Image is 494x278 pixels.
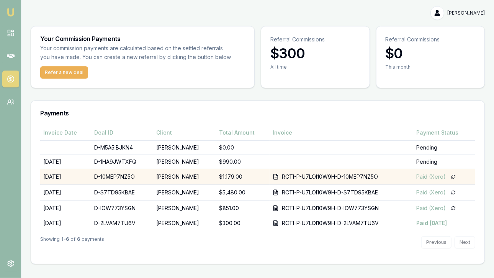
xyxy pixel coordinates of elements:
[77,236,80,248] strong: 6
[43,129,88,137] div: Invoice Date
[270,46,360,61] h3: $300
[282,173,378,181] div: RCTI-P-U7LOI10W9H-D-10MEP7NZ5O
[216,216,270,230] td: $300.00
[413,141,475,155] td: Pending
[40,155,91,169] td: [DATE]
[40,236,104,248] div: Showing of payments
[270,36,360,43] p: Referral Commissions
[386,36,476,43] p: Referral Commissions
[61,236,69,248] strong: 1 - 6
[416,173,446,181] div: Paid (Xero)
[386,46,476,61] h3: $0
[447,10,485,16] span: [PERSON_NAME]
[449,172,458,181] button: Sync payment status from Xero
[449,188,458,197] button: Sync payment status from Xero
[282,189,378,196] div: RCTI-P-U7LOI10W9H-D-S7TD95KBAE
[91,185,153,201] td: D-S7TD95KBAE
[153,155,216,169] td: [PERSON_NAME]
[416,129,472,137] div: Payment Status
[40,185,91,201] td: [DATE]
[416,219,472,227] div: Paid [DATE]
[282,219,379,227] div: RCTI-P-U7LOI10W9H-D-2LVAM7TU6V
[40,44,236,62] p: Your commission payments are calculated based on the settled referrals you have made. You can cre...
[40,36,245,42] h3: Your Commission Payments
[153,201,216,216] td: [PERSON_NAME]
[216,155,270,169] td: $990.00
[386,64,476,70] div: This month
[156,129,213,137] div: Client
[40,216,91,230] td: [DATE]
[416,189,446,196] div: Paid (Xero)
[40,66,88,79] button: Refer a new deal
[219,129,267,137] div: Total Amount
[216,141,270,155] td: $0.00
[413,155,475,169] td: Pending
[40,110,475,116] h3: Payments
[153,185,216,201] td: [PERSON_NAME]
[91,155,153,169] td: D-1HA9JWTXFQ
[40,169,91,185] td: [DATE]
[153,169,216,185] td: [PERSON_NAME]
[91,141,153,155] td: D-M5A5IBJKN4
[40,201,91,216] td: [DATE]
[273,129,411,137] div: Invoice
[216,185,270,201] td: $5,480.00
[91,169,153,185] td: D-10MEP7NZ5O
[91,201,153,216] td: D-IOW773YSGN
[6,8,15,17] img: emu-icon-u.png
[153,141,216,155] td: [PERSON_NAME]
[91,216,153,230] td: D-2LVAM7TU6V
[416,204,446,212] div: Paid (Xero)
[270,64,360,70] div: All time
[449,204,458,213] button: Sync payment status from Xero
[153,216,216,230] td: [PERSON_NAME]
[282,204,379,212] div: RCTI-P-U7LOI10W9H-D-IOW773YSGN
[94,129,150,137] div: Deal ID
[216,169,270,185] td: $1,179.00
[216,201,270,216] td: $851.00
